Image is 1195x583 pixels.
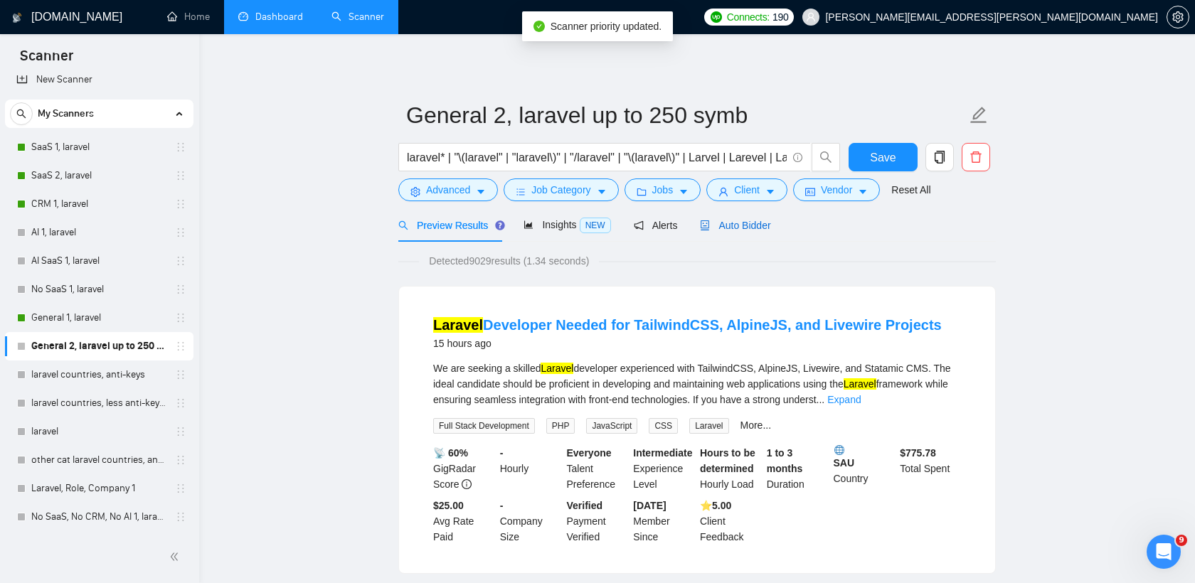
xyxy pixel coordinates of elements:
[630,445,697,492] div: Experience Level
[9,46,85,75] span: Scanner
[398,178,498,201] button: settingAdvancedcaret-down
[524,219,610,230] span: Insights
[462,479,472,489] span: info-circle
[821,182,852,198] span: Vendor
[12,6,22,29] img: logo
[433,335,942,352] div: 15 hours ago
[476,186,486,197] span: caret-down
[827,394,861,405] a: Expand
[805,186,815,197] span: idcard
[831,445,898,492] div: Country
[31,275,166,304] a: No SaaS 1, laravel
[767,447,803,474] b: 1 to 3 months
[564,498,631,545] div: Payment Verified
[625,178,701,201] button: folderJobscaret-down
[567,500,603,511] b: Verified
[1167,11,1189,23] span: setting
[765,186,775,197] span: caret-down
[812,143,840,171] button: search
[630,498,697,545] div: Member Since
[31,474,166,503] a: Laravel, Role, Company 1
[398,220,501,231] span: Preview Results
[900,447,936,459] b: $ 775.78
[11,109,32,119] span: search
[31,332,166,360] a: General 2, laravel up to 250 symb
[175,454,186,466] span: holder
[834,445,844,455] img: 🌐
[407,149,787,166] input: Search Freelance Jobs...
[5,100,193,531] li: My Scanners
[31,247,166,275] a: AI SaaS 1, laravel
[564,445,631,492] div: Talent Preference
[433,360,961,407] div: We are seeking a skilled developer experienced with TailwindCSS, AlpineJS, Livewire, and Statamic...
[504,178,618,201] button: barsJob Categorycaret-down
[38,100,94,128] span: My Scanners
[637,186,647,197] span: folder
[793,178,880,201] button: idcardVendorcaret-down
[633,447,692,459] b: Intermediate
[175,255,186,267] span: holder
[679,186,689,197] span: caret-down
[433,418,535,434] span: Full Stack Development
[497,498,564,545] div: Company Size
[834,445,895,469] b: SAU
[649,418,678,434] span: CSS
[764,445,831,492] div: Duration
[926,151,953,164] span: copy
[718,186,728,197] span: user
[167,11,210,23] a: homeHome
[175,227,186,238] span: holder
[897,445,964,492] div: Total Spent
[1167,11,1189,23] a: setting
[406,97,967,133] input: Scanner name...
[1147,535,1181,569] iframe: Intercom live chat
[891,182,930,198] a: Reset All
[433,447,468,459] b: 📡 60%
[31,218,166,247] a: AI 1, laravel
[817,394,825,405] span: ...
[410,186,420,197] span: setting
[586,418,637,434] span: JavaScript
[633,500,666,511] b: [DATE]
[175,341,186,352] span: holder
[31,161,166,190] a: SaaS 2, laravel
[1176,535,1187,546] span: 9
[31,190,166,218] a: CRM 1, laravel
[772,9,788,25] span: 190
[175,198,186,210] span: holder
[697,498,764,545] div: Client Feedback
[541,363,573,374] mark: Laravel
[700,220,770,231] span: Auto Bidder
[497,445,564,492] div: Hourly
[426,182,470,198] span: Advanced
[706,178,787,201] button: userClientcaret-down
[634,220,678,231] span: Alerts
[5,65,193,94] li: New Scanner
[597,186,607,197] span: caret-down
[433,500,464,511] b: $25.00
[31,133,166,161] a: SaaS 1, laravel
[546,418,575,434] span: PHP
[849,143,918,171] button: Save
[700,220,710,230] span: robot
[31,446,166,474] a: other cat laravel countries, anti-keys
[494,219,506,232] div: Tooltip anchor
[925,143,954,171] button: copy
[31,389,166,417] a: laravel countries, less anti-keys, with fixes, bugs
[433,317,483,333] mark: Laravel
[16,65,182,94] a: New Scanner
[31,360,166,389] a: laravel countries, anti-keys
[524,220,533,230] span: area-chart
[398,220,408,230] span: search
[734,182,760,198] span: Client
[844,378,876,390] mark: Laravel
[700,500,731,511] b: ⭐️ 5.00
[634,220,644,230] span: notification
[430,498,497,545] div: Avg Rate Paid
[1167,6,1189,28] button: setting
[175,397,186,409] span: holder
[175,483,186,494] span: holder
[740,419,772,431] a: More...
[175,284,186,295] span: holder
[175,369,186,380] span: holder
